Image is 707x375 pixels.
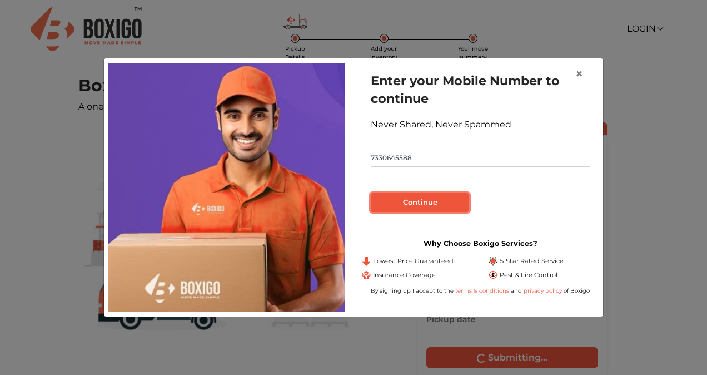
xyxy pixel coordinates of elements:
[362,287,599,295] div: By signing up I accept to the and of Boxigo
[373,256,454,266] span: Lowest Price Guaranteed
[455,287,511,294] a: terms & conditions
[371,193,469,212] button: Continue
[371,118,590,131] div: Never Shared, Never Spammed
[575,66,583,82] span: ×
[500,270,557,280] span: Pest & Fire Control
[566,58,592,90] button: Close
[371,149,590,167] input: Mobile No
[522,287,564,294] a: privacy policy
[500,256,564,266] span: 5 Star Rated Service
[362,239,599,248] h3: Why Choose Boxigo Services?
[371,72,590,107] h1: Enter your Mobile Number to continue
[373,270,436,280] span: Insurance Coverage
[108,63,345,312] img: storage-img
